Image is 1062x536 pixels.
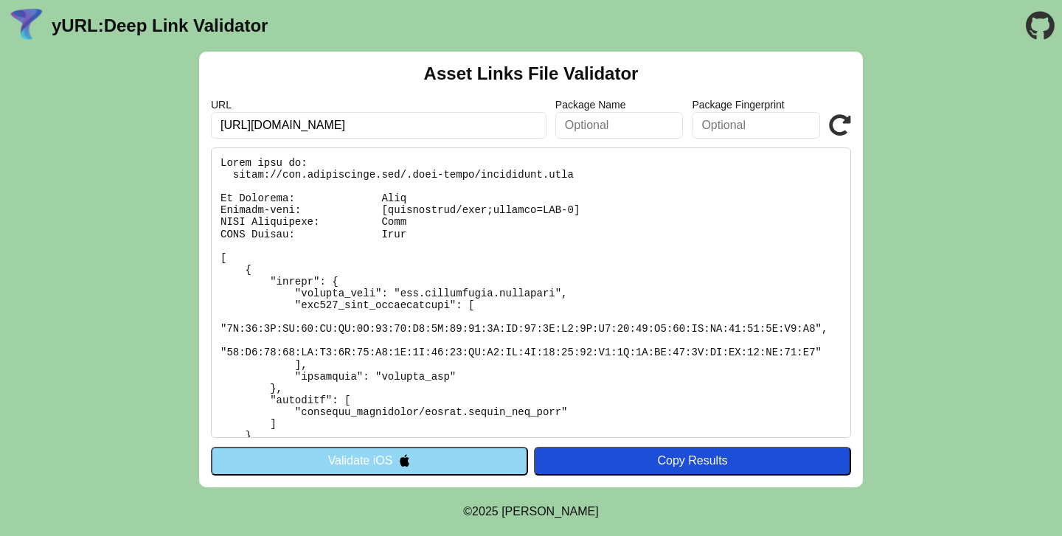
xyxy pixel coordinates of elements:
img: yURL Logo [7,7,46,45]
h2: Asset Links File Validator [424,63,639,84]
footer: © [463,487,598,536]
a: Michael Ibragimchayev's Personal Site [502,505,599,518]
pre: Lorem ipsu do: sitam://con.adipiscinge.sed/.doei-tempo/incididunt.utla Et Dolorema: Aliq Enimadm-... [211,147,851,438]
button: Validate iOS [211,447,528,475]
label: URL [211,99,546,111]
input: Required [211,112,546,139]
div: Copy Results [541,454,844,467]
input: Optional [555,112,684,139]
label: Package Name [555,99,684,111]
img: appleIcon.svg [398,454,411,467]
label: Package Fingerprint [692,99,820,111]
span: 2025 [472,505,499,518]
button: Copy Results [534,447,851,475]
a: yURL:Deep Link Validator [52,15,268,36]
input: Optional [692,112,820,139]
